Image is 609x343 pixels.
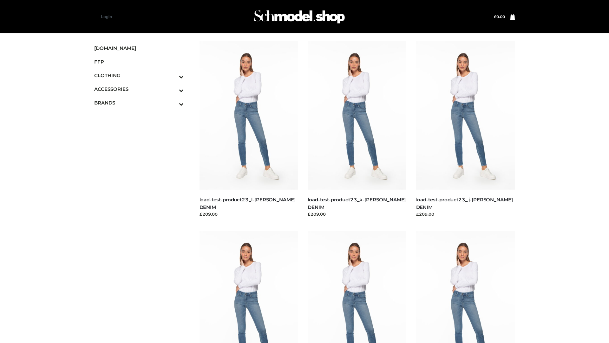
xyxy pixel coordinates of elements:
bdi: 0.00 [494,14,505,19]
a: load-test-product23_l-[PERSON_NAME] DENIM [200,197,296,210]
span: £ [494,14,496,19]
span: FFP [94,58,184,65]
span: [DOMAIN_NAME] [94,44,184,52]
a: Login [101,14,112,19]
a: CLOTHINGToggle Submenu [94,69,184,82]
span: BRANDS [94,99,184,106]
div: £209.00 [200,211,298,217]
div: £209.00 [308,211,407,217]
button: Toggle Submenu [161,96,184,110]
img: Schmodel Admin 964 [252,4,347,29]
div: £209.00 [416,211,515,217]
a: load-test-product23_j-[PERSON_NAME] DENIM [416,197,513,210]
a: [DOMAIN_NAME] [94,41,184,55]
button: Toggle Submenu [161,82,184,96]
a: FFP [94,55,184,69]
a: BRANDSToggle Submenu [94,96,184,110]
span: CLOTHING [94,72,184,79]
a: ACCESSORIESToggle Submenu [94,82,184,96]
a: £0.00 [494,14,505,19]
button: Toggle Submenu [161,69,184,82]
span: ACCESSORIES [94,85,184,93]
a: load-test-product23_k-[PERSON_NAME] DENIM [308,197,406,210]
